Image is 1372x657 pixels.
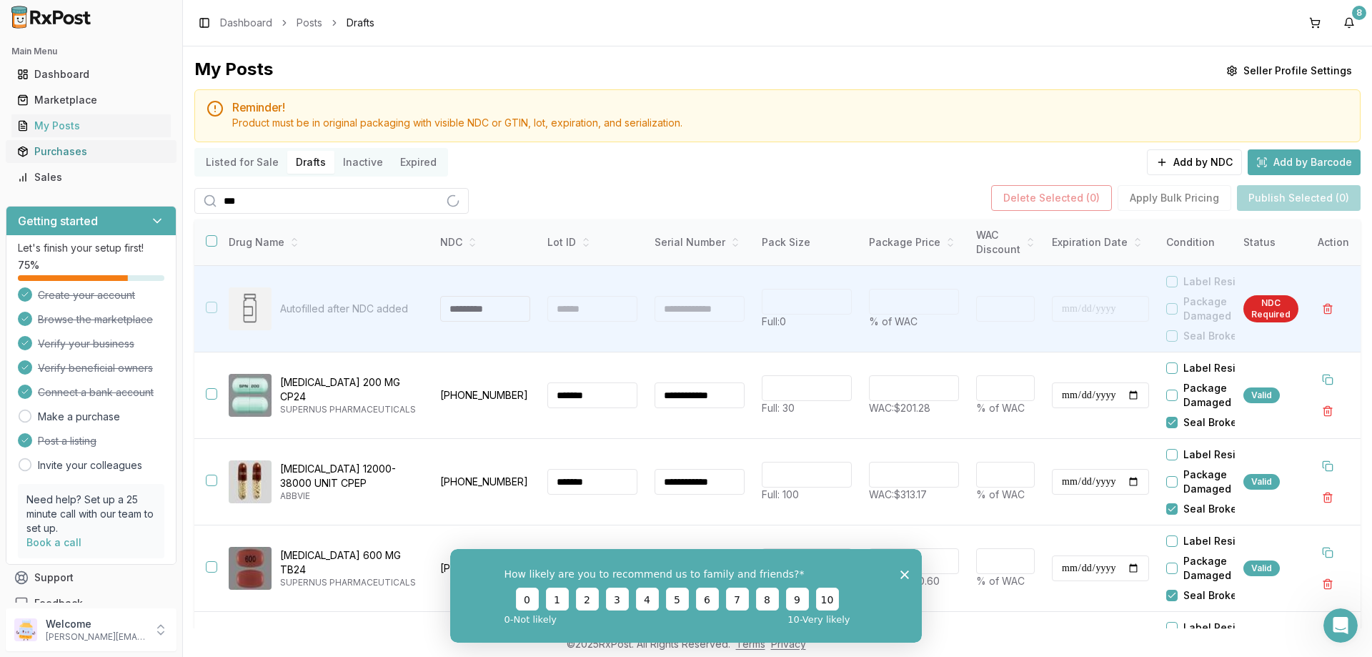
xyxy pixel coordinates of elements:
[280,375,420,404] p: [MEDICAL_DATA] 200 MG CP24
[38,434,96,448] span: Post a listing
[1183,329,1243,343] label: Seal Broken
[11,139,171,164] a: Purchases
[762,488,799,500] span: Full: 100
[11,61,171,87] a: Dashboard
[17,93,165,107] div: Marketplace
[736,638,765,650] a: Terms
[1235,219,1307,266] th: Status
[1352,6,1366,20] div: 8
[1183,502,1243,516] label: Seal Broken
[1183,588,1243,603] label: Seal Broken
[869,402,930,414] span: WAC: $201.28
[753,219,860,266] th: Pack Size
[1183,448,1255,462] label: Label Residue
[1323,608,1358,643] iframe: Intercom live chat
[440,475,530,489] p: [PHONE_NUMBER]
[18,258,39,272] span: 75 %
[1183,275,1255,289] label: Label Residue
[1243,474,1280,490] div: Valid
[1338,11,1361,34] button: 8
[440,388,530,402] p: [PHONE_NUMBER]
[17,170,165,184] div: Sales
[1315,485,1341,510] button: Delete
[6,114,177,137] button: My Posts
[655,235,745,250] div: Serial Number
[1315,367,1341,392] button: Duplicate
[1306,219,1361,266] th: Action
[38,337,134,351] span: Verify your business
[11,164,171,190] a: Sales
[440,561,530,576] p: [PHONE_NUMBER]
[1158,219,1265,266] th: Condition
[11,113,171,139] a: My Posts
[1183,295,1265,323] label: Package Damaged
[869,488,927,500] span: WAC: $313.17
[869,235,959,250] div: Package Price
[38,410,120,424] a: Make a purchase
[18,241,164,255] p: Let's finish your setup first!
[232,116,1348,130] div: Product must be in original packaging with visible NDC or GTIN, lot, expiration, and serialization.
[1183,361,1255,375] label: Label Residue
[280,404,420,415] p: SUPERNUS PHARMACEUTICALS
[6,6,97,29] img: RxPost Logo
[18,212,98,229] h3: Getting started
[1183,468,1265,496] label: Package Damaged
[1218,58,1361,84] button: Seller Profile Settings
[220,16,272,30] a: Dashboard
[1243,560,1280,576] div: Valid
[280,577,420,588] p: SUPERNUS PHARMACEUTICALS
[1052,235,1149,250] div: Expiration Date
[1183,415,1243,430] label: Seal Broken
[976,402,1025,414] span: % of WAC
[38,312,153,327] span: Browse the marketplace
[440,235,530,250] div: NDC
[17,144,165,159] div: Purchases
[1315,571,1341,597] button: Delete
[392,151,445,174] button: Expired
[287,151,334,174] button: Drafts
[1315,453,1341,479] button: Duplicate
[11,46,171,57] h2: Main Menu
[229,547,272,590] img: Oxtellar XR 600 MG TB24
[1315,540,1341,565] button: Duplicate
[26,536,81,548] a: Book a call
[1315,398,1341,424] button: Delete
[450,549,922,643] iframe: Survey from RxPost
[26,493,156,535] p: Need help? Set up a 25 minute call with our team to set up.
[17,119,165,133] div: My Posts
[229,235,420,250] div: Drug Name
[6,63,177,86] button: Dashboard
[38,288,135,302] span: Create your account
[347,16,374,30] span: Drafts
[1183,621,1255,635] label: Label Residue
[976,488,1025,500] span: % of WAC
[771,638,806,650] a: Privacy
[334,151,392,174] button: Inactive
[1243,387,1280,403] div: Valid
[6,140,177,163] button: Purchases
[280,462,420,490] p: [MEDICAL_DATA] 12000-38000 UNIT CPEP
[46,631,145,643] p: [PERSON_NAME][EMAIL_ADDRESS][DOMAIN_NAME]
[1315,296,1341,322] button: Delete
[762,315,786,327] span: Full: 0
[38,458,142,473] a: Invite your colleagues
[17,67,165,81] div: Dashboard
[976,575,1025,587] span: % of WAC
[976,228,1035,257] div: WAC Discount
[46,617,145,631] p: Welcome
[6,166,177,189] button: Sales
[14,618,37,641] img: User avatar
[194,58,273,84] div: My Posts
[229,374,272,417] img: Qelbree 200 MG CP24
[547,235,637,250] div: Lot ID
